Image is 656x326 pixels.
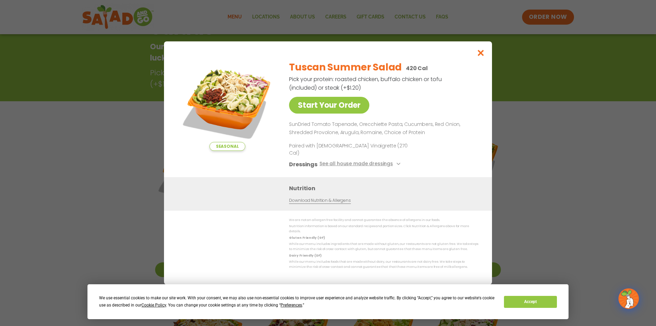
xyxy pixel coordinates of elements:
[504,296,557,308] button: Accept
[289,197,351,204] a: Download Nutrition & Allergens
[209,142,245,151] span: Seasonal
[470,41,492,64] button: Close modal
[319,160,402,169] button: See all house made dressings
[289,224,478,234] p: Nutrition information is based on our standard recipes and portion sizes. Click Nutrition & Aller...
[289,97,369,114] a: Start Your Order
[281,303,302,308] span: Preferences
[289,218,478,223] p: We are not an allergen free facility and cannot guarantee the absence of allergens in our foods.
[141,303,166,308] span: Cookie Policy
[406,64,428,73] p: 420 Cal
[289,242,478,252] p: While our menu includes ingredients that are made without gluten, our restaurants are not gluten ...
[289,184,482,193] h3: Nutrition
[289,236,325,240] strong: Gluten Friendly (GF)
[289,75,443,92] p: Pick your protein: roasted chicken, buffalo chicken or tofu (included) or steak (+$1.20)
[289,60,402,75] h2: Tuscan Summer Salad
[99,295,496,309] div: We use essential cookies to make our site work. With your consent, we may also use non-essential ...
[289,253,321,258] strong: Dairy Friendly (DF)
[179,55,275,151] img: Featured product photo for Tuscan Summer Salad
[289,120,476,137] p: SunDried Tomato Tapenade, Orecchiette Pasta, Cucumbers, Red Onion, Shredded Provolone, Arugula, R...
[87,284,569,319] div: Cookie Consent Prompt
[289,142,415,157] p: Paired with [DEMOGRAPHIC_DATA] Vinaigrette (270 Cal)
[289,259,478,270] p: While our menu includes foods that are made without dairy, our restaurants are not dairy free. We...
[619,289,638,308] img: wpChatIcon
[289,160,317,169] h3: Dressings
